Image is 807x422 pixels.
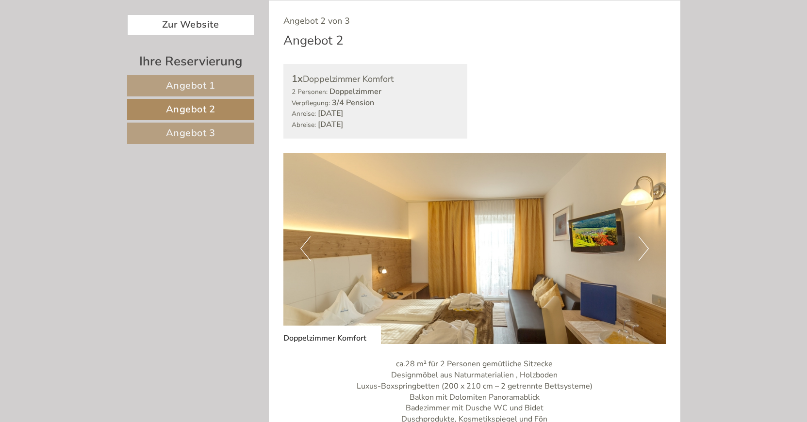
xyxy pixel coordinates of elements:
[166,126,215,140] span: Angebot 3
[300,236,311,261] button: Previous
[166,79,215,92] span: Angebot 1
[283,31,344,49] div: Angebot 2
[292,120,316,129] small: Abreise:
[283,15,350,27] span: Angebot 2 von 3
[292,72,303,85] b: 1x
[283,153,666,344] img: image
[318,108,343,119] b: [DATE]
[292,109,316,118] small: Anreise:
[639,236,649,261] button: Next
[127,52,254,70] div: Ihre Reservierung
[329,86,381,97] b: Doppelzimmer
[318,119,343,130] b: [DATE]
[292,87,328,96] small: 2 Personen:
[127,15,254,35] a: Zur Website
[292,98,330,108] small: Verpflegung:
[332,97,374,108] b: 3/4 Pension
[166,103,215,116] span: Angebot 2
[292,72,459,86] div: Doppelzimmer Komfort
[283,326,381,344] div: Doppelzimmer Komfort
